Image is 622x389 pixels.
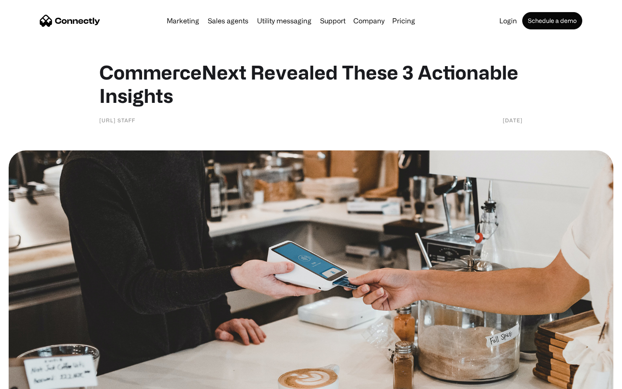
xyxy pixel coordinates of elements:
[17,374,52,386] ul: Language list
[254,17,315,24] a: Utility messaging
[9,374,52,386] aside: Language selected: English
[503,116,523,124] div: [DATE]
[317,17,349,24] a: Support
[522,12,582,29] a: Schedule a demo
[353,15,384,27] div: Company
[389,17,419,24] a: Pricing
[99,61,523,107] h1: CommerceNext Revealed These 3 Actionable Insights
[496,17,520,24] a: Login
[163,17,203,24] a: Marketing
[99,116,135,124] div: [URL] Staff
[204,17,252,24] a: Sales agents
